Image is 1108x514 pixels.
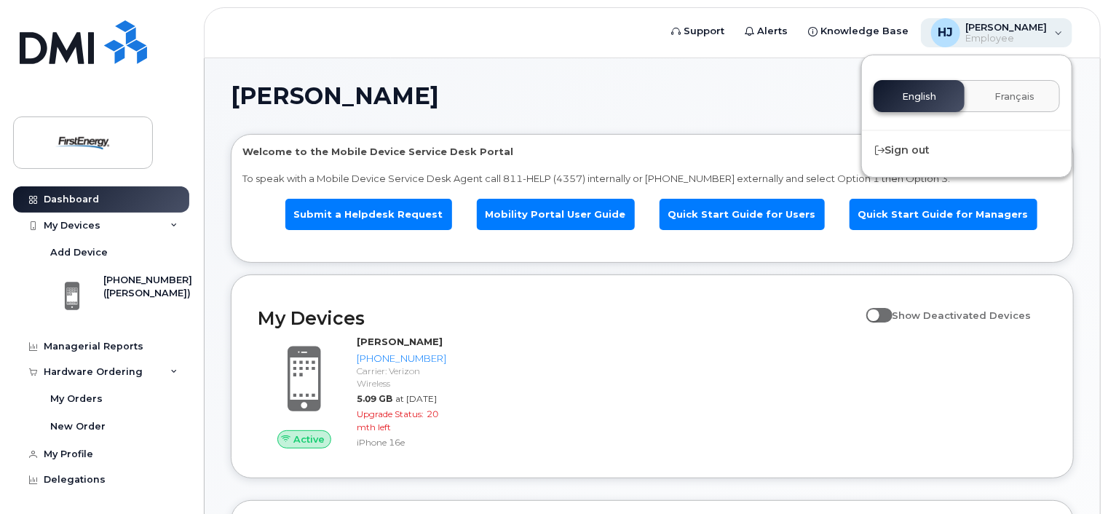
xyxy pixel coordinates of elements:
a: Active[PERSON_NAME][PHONE_NUMBER]Carrier: Verizon Wireless5.09 GBat [DATE]Upgrade Status:20 mth l... [258,335,442,451]
a: Quick Start Guide for Managers [850,199,1037,230]
iframe: Messenger Launcher [1045,451,1097,503]
span: 20 mth left [357,408,438,432]
a: Mobility Portal User Guide [477,199,635,230]
div: Sign out [862,137,1072,164]
div: iPhone 16e [357,436,446,448]
input: Show Deactivated Devices [866,301,878,313]
div: Carrier: Verizon Wireless [357,365,446,390]
span: at [DATE] [395,393,437,404]
span: Show Deactivated Devices [893,309,1032,321]
span: Active [293,432,325,446]
p: To speak with a Mobile Device Service Desk Agent call 811-HELP (4357) internally or [PHONE_NUMBER... [242,172,1062,186]
p: Welcome to the Mobile Device Service Desk Portal [242,145,1062,159]
span: Upgrade Status: [357,408,424,419]
div: [PHONE_NUMBER] [357,352,446,365]
h2: My Devices [258,307,859,329]
strong: [PERSON_NAME] [357,336,443,347]
span: [PERSON_NAME] [231,85,439,107]
a: Quick Start Guide for Users [660,199,825,230]
span: 5.09 GB [357,393,392,404]
a: Submit a Helpdesk Request [285,199,452,230]
span: Français [994,91,1034,103]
